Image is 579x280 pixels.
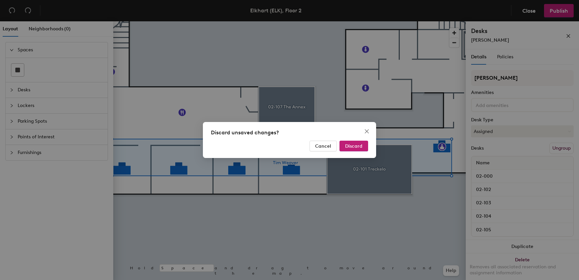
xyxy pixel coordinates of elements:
button: Cancel [309,141,337,151]
div: Discard unsaved changes? [211,129,368,137]
span: close [364,129,369,134]
span: Close [361,129,372,134]
button: Discard [339,141,368,151]
span: Discard [345,143,362,149]
span: Cancel [315,143,331,149]
button: Close [361,126,372,137]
